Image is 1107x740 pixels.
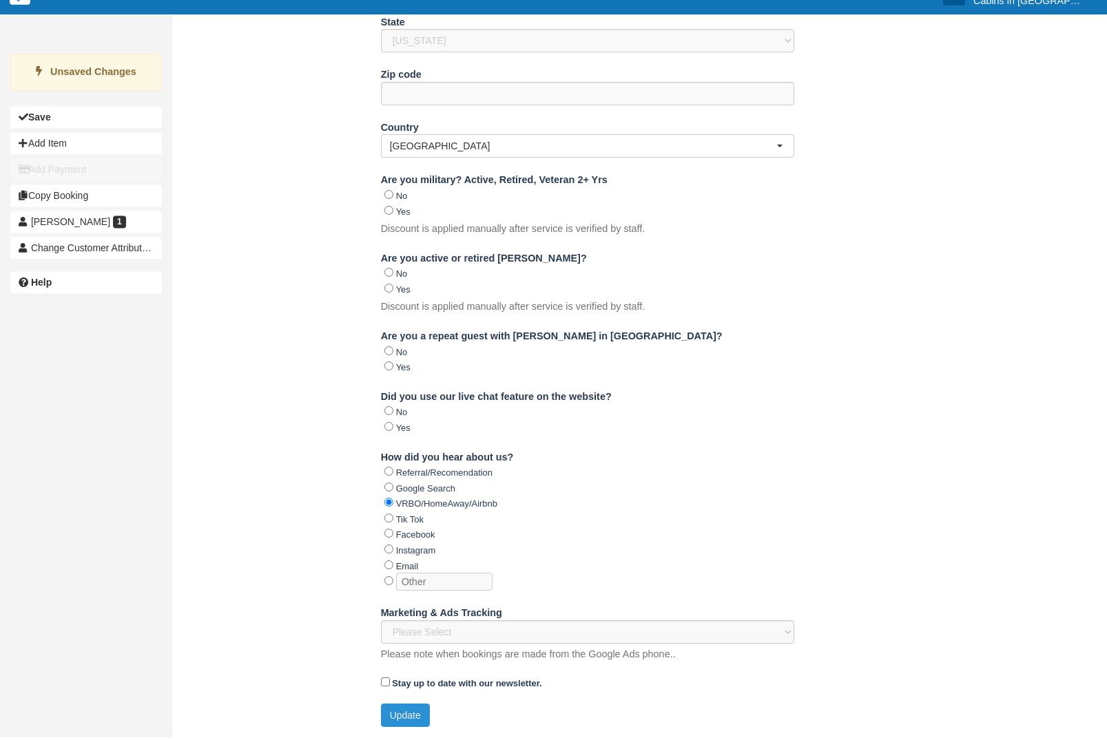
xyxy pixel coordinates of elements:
[10,161,162,183] button: Add Payment
[50,69,136,80] strong: Unsaved Changes
[396,365,411,375] label: Yes
[381,302,645,317] p: Discount is applied manually after service is verified by staff.
[396,209,411,220] label: Yes
[396,287,411,297] label: Yes
[10,274,162,296] a: Help
[396,350,408,360] label: No
[381,650,676,664] p: Please note when bookings are made from the Google Ads phone..
[390,142,776,156] span: [GEOGRAPHIC_DATA]
[381,604,502,623] label: Marketing & Ads Tracking
[392,681,541,691] strong: Stay up to date with our newsletter.
[396,470,493,480] label: Referral/Recomendation
[381,137,794,160] button: [GEOGRAPHIC_DATA]
[396,564,418,574] label: Email
[396,193,408,204] label: No
[10,240,162,262] button: Change Customer Attribution
[396,548,436,558] label: Instagram
[396,532,435,542] label: Facebook
[381,171,608,190] label: Are you military? Active, Retired, Veteran 2+ Yrs
[381,118,419,138] label: Country
[396,575,493,593] input: Other
[28,114,51,125] b: Save
[10,109,162,131] button: Save
[10,213,162,235] a: [PERSON_NAME] 1
[381,706,430,730] button: Update
[381,388,612,407] label: Did you use our live chat feature on the website?
[10,187,162,209] button: Copy Booking
[381,13,405,32] label: State
[396,517,424,527] label: Tik Tok
[396,486,455,496] label: Google Search
[381,224,645,239] p: Discount is applied manually after service is verified by staff.
[113,218,126,231] span: 1
[396,501,497,511] label: VRBO/HomeAway/Airbnb
[381,448,514,467] label: How did you hear about us?
[381,327,723,346] label: Are you a repeat guest with [PERSON_NAME] in [GEOGRAPHIC_DATA]?
[381,65,422,85] label: Zip code
[10,135,162,157] button: Add Item
[396,271,408,282] label: No
[381,680,390,689] input: Stay up to date with our newsletter.
[396,410,408,420] label: No
[381,249,587,268] label: Are you active or retired [PERSON_NAME]?
[31,245,155,256] span: Change Customer Attribution
[31,219,110,230] span: [PERSON_NAME]
[381,623,794,646] select: Please Select
[396,425,411,436] label: Yes
[31,279,52,290] b: Help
